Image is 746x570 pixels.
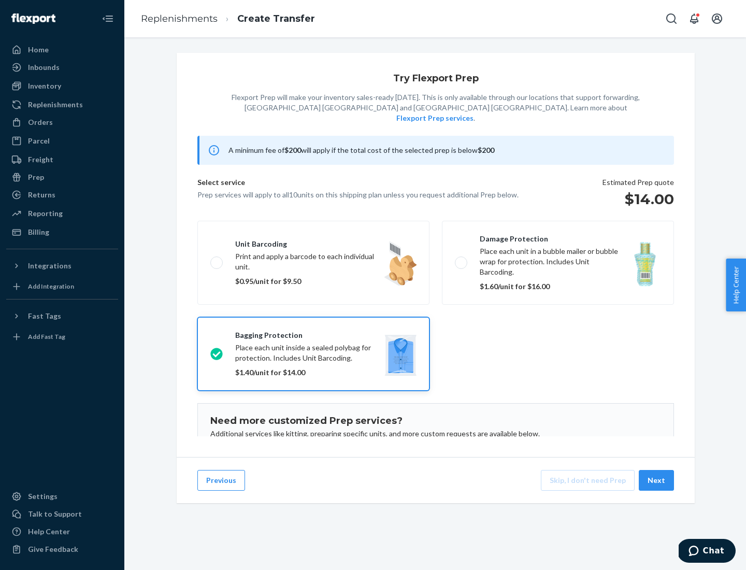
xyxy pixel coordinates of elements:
[6,151,118,168] a: Freight
[28,509,82,519] div: Talk to Support
[28,99,83,110] div: Replenishments
[726,259,746,311] button: Help Center
[28,544,78,554] div: Give Feedback
[11,13,55,24] img: Flexport logo
[228,146,494,154] span: A minimum fee of will apply if the total cost of the selected prep is below
[237,13,315,24] a: Create Transfer
[541,470,635,491] button: Skip, I don't need Prep
[232,92,640,123] p: Flexport Prep will make your inventory sales-ready [DATE]. This is only available through our loc...
[6,114,118,131] a: Orders
[210,416,661,426] h1: Need more customized Prep services?
[478,146,494,154] b: $200
[197,190,519,200] p: Prep services will apply to all 10 units on this shipping plan unless you request additional Prep...
[28,491,58,502] div: Settings
[210,429,661,439] p: Additional services like kitting, preparing specific units, and more custom requests are availabl...
[6,78,118,94] a: Inventory
[284,146,301,154] b: $200
[28,190,55,200] div: Returns
[6,258,118,274] button: Integrations
[661,8,682,29] button: Open Search Box
[28,81,61,91] div: Inventory
[133,4,323,34] ol: breadcrumbs
[28,261,71,271] div: Integrations
[28,117,53,127] div: Orders
[393,74,479,84] h1: Try Flexport Prep
[396,113,474,123] button: Flexport Prep services
[197,470,245,491] button: Previous
[28,282,74,291] div: Add Integration
[6,205,118,222] a: Reporting
[6,187,118,203] a: Returns
[6,329,118,345] a: Add Fast Tag
[28,172,44,182] div: Prep
[6,96,118,113] a: Replenishments
[639,470,674,491] button: Next
[6,488,118,505] a: Settings
[602,177,674,188] p: Estimated Prep quote
[6,506,118,522] button: Talk to Support
[28,62,60,73] div: Inbounds
[6,308,118,324] button: Fast Tags
[6,59,118,76] a: Inbounds
[707,8,727,29] button: Open account menu
[28,227,49,237] div: Billing
[684,8,705,29] button: Open notifications
[28,45,49,55] div: Home
[6,278,118,295] a: Add Integration
[6,523,118,540] a: Help Center
[6,169,118,186] a: Prep
[602,190,674,208] h1: $14.00
[28,332,65,341] div: Add Fast Tag
[141,13,218,24] a: Replenishments
[28,311,61,321] div: Fast Tags
[197,177,519,190] p: Select service
[6,541,118,558] button: Give Feedback
[6,41,118,58] a: Home
[28,136,50,146] div: Parcel
[28,208,63,219] div: Reporting
[6,224,118,240] a: Billing
[6,133,118,149] a: Parcel
[679,539,736,565] iframe: Opens a widget where you can chat to one of our agents
[28,154,53,165] div: Freight
[28,526,70,537] div: Help Center
[97,8,118,29] button: Close Navigation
